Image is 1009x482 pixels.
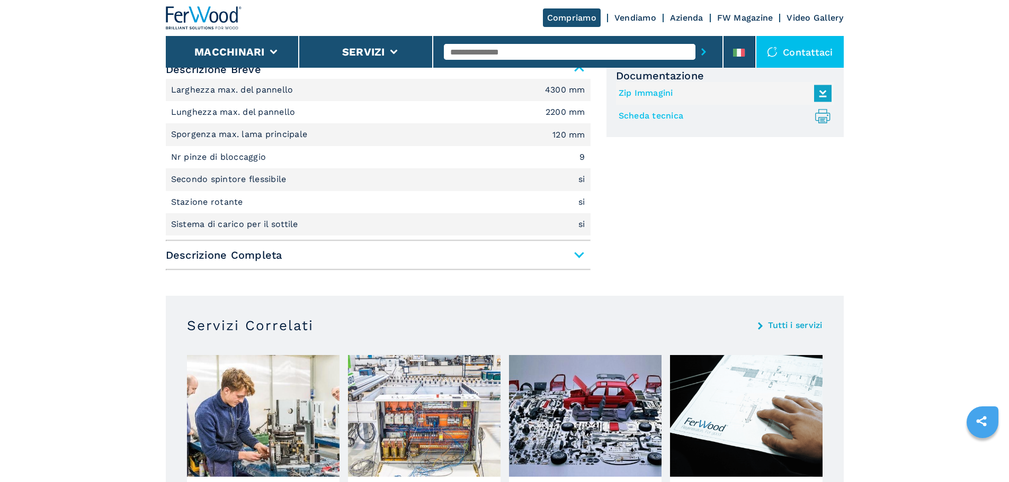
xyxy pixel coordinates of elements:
[787,13,843,23] a: Video Gallery
[756,36,844,68] div: Contattaci
[619,85,826,102] a: Zip Immagini
[348,355,501,477] img: image
[670,355,823,477] img: image
[166,60,591,79] span: Descrizione Breve
[342,46,385,58] button: Servizi
[578,175,585,184] em: si
[509,355,662,477] img: image
[578,220,585,229] em: si
[187,317,314,334] h3: Servizi Correlati
[968,408,995,434] a: sharethis
[171,151,269,163] p: Nr pinze di bloccaggio
[171,106,298,118] p: Lunghezza max. del pannello
[552,131,585,139] em: 120 mm
[166,6,242,30] img: Ferwood
[695,40,712,64] button: submit-button
[171,219,301,230] p: Sistema di carico per il sottile
[767,47,778,57] img: Contattaci
[614,13,656,23] a: Vendiamo
[670,13,703,23] a: Azienda
[166,79,591,236] div: Descrizione Breve
[545,86,585,94] em: 4300 mm
[171,196,246,208] p: Stazione rotante
[579,153,585,161] em: 9
[768,321,823,330] a: Tutti i servizi
[171,174,289,185] p: Secondo spintore flessibile
[171,84,296,96] p: Larghezza max. del pannello
[546,108,585,116] em: 2200 mm
[194,46,265,58] button: Macchinari
[619,107,826,125] a: Scheda tecnica
[187,355,340,477] img: image
[543,8,601,27] a: Compriamo
[166,245,591,265] span: Descrizione Completa
[171,129,310,140] p: Sporgenza max. lama principale
[578,198,585,206] em: si
[964,434,1001,474] iframe: Chat
[717,13,773,23] a: FW Magazine
[616,69,834,82] span: Documentazione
